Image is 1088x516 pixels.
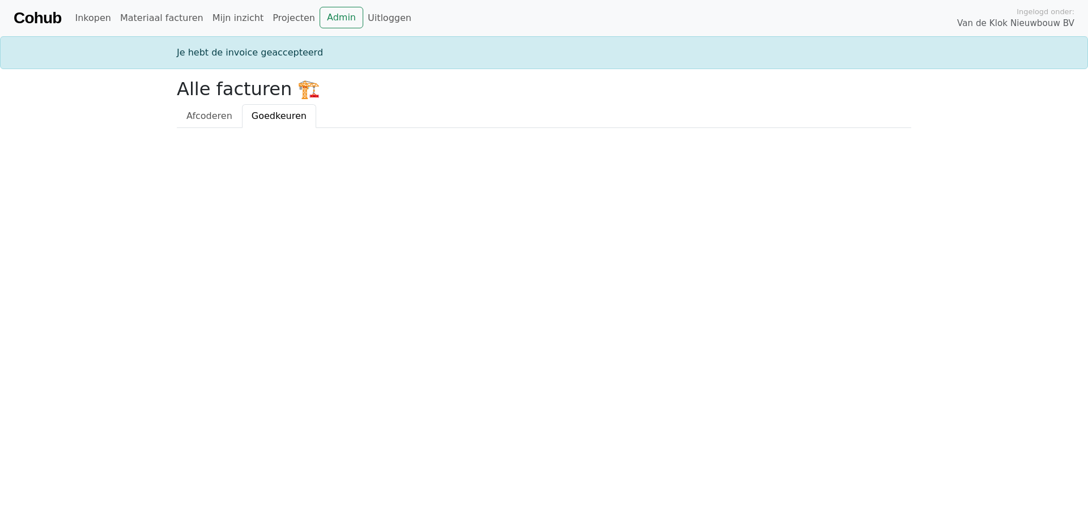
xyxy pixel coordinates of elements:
[208,7,269,29] a: Mijn inzicht
[177,78,911,100] h2: Alle facturen 🏗️
[268,7,320,29] a: Projecten
[1017,6,1074,17] span: Ingelogd onder:
[363,7,416,29] a: Uitloggen
[70,7,115,29] a: Inkopen
[177,104,242,128] a: Afcoderen
[170,46,918,59] div: Je hebt de invoice geaccepteerd
[242,104,316,128] a: Goedkeuren
[252,110,307,121] span: Goedkeuren
[320,7,363,28] a: Admin
[116,7,208,29] a: Materiaal facturen
[957,17,1074,30] span: Van de Klok Nieuwbouw BV
[14,5,61,32] a: Cohub
[186,110,232,121] span: Afcoderen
